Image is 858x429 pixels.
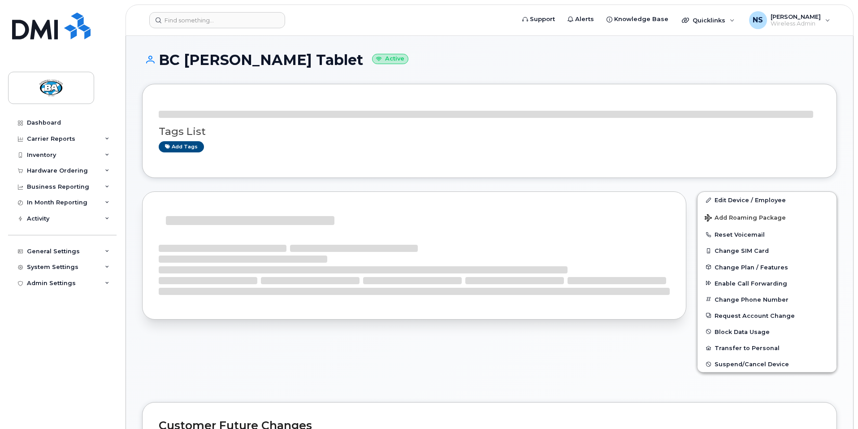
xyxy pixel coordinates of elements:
[372,54,408,64] small: Active
[698,356,836,372] button: Suspend/Cancel Device
[715,264,788,270] span: Change Plan / Features
[698,192,836,208] a: Edit Device / Employee
[698,243,836,259] button: Change SIM Card
[142,52,837,68] h1: BC [PERSON_NAME] Tablet
[159,126,820,137] h3: Tags List
[698,308,836,324] button: Request Account Change
[698,208,836,226] button: Add Roaming Package
[698,340,836,356] button: Transfer to Personal
[698,324,836,340] button: Block Data Usage
[715,361,789,368] span: Suspend/Cancel Device
[698,275,836,291] button: Enable Call Forwarding
[159,141,204,152] a: Add tags
[705,214,786,223] span: Add Roaming Package
[715,280,787,286] span: Enable Call Forwarding
[698,226,836,243] button: Reset Voicemail
[698,259,836,275] button: Change Plan / Features
[698,291,836,308] button: Change Phone Number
